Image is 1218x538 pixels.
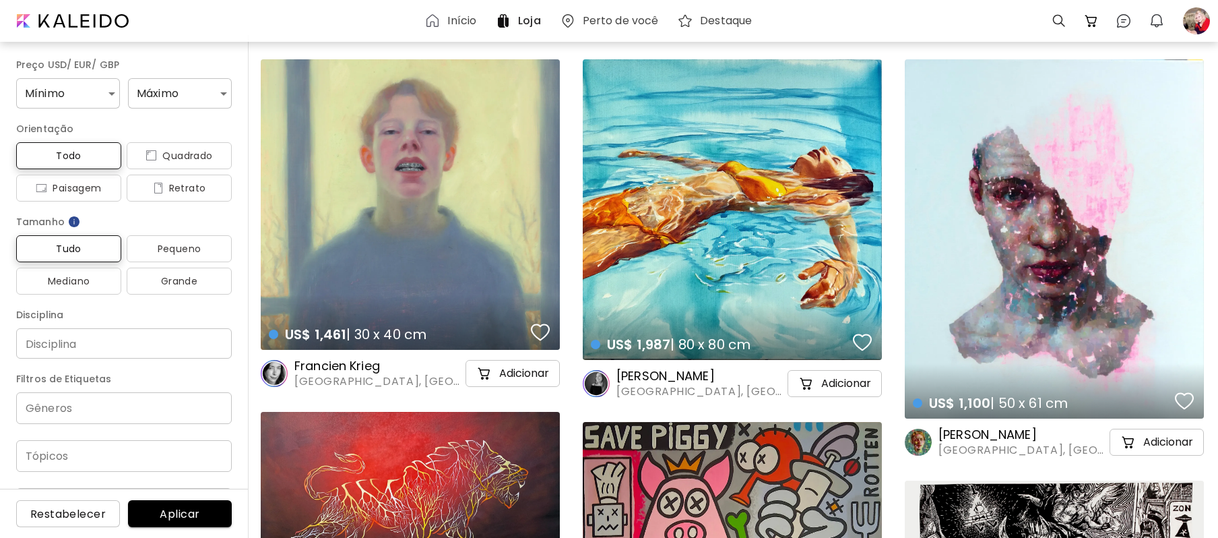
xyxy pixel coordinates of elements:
button: Tudo [16,235,121,262]
span: Restabelecer [27,507,109,521]
img: icon [36,183,47,193]
h5: Adicionar [1143,436,1193,449]
h6: Perto de você [583,16,659,26]
span: Paisagem [27,180,110,196]
h6: Orientação [16,121,232,137]
button: iconRetrato [127,175,232,202]
span: [GEOGRAPHIC_DATA], [GEOGRAPHIC_DATA] [938,443,1107,458]
h6: [PERSON_NAME] [938,427,1107,443]
button: cart-iconAdicionar [788,370,882,397]
span: Grande [137,273,221,289]
a: [PERSON_NAME][GEOGRAPHIC_DATA], [GEOGRAPHIC_DATA]cart-iconAdicionar [905,427,1204,458]
span: US$ 1,100 [929,394,990,413]
a: US$ 1,987| 80 x 80 cmfavoriteshttps://cdn.kaleido.art/CDN/Artwork/172750/Primary/medium.webp?upda... [583,59,882,360]
h6: [PERSON_NAME] [616,368,785,384]
img: cart [1083,13,1099,29]
a: Início [424,13,482,29]
span: Pequeno [137,241,221,257]
button: favorites [850,329,875,356]
div: Máximo [128,78,232,109]
img: icon [146,150,157,161]
a: US$ 1,100| 50 x 61 cmfavoriteshttps://cdn.kaleido.art/CDN/Artwork/169884/Primary/medium.webp?upda... [905,59,1204,419]
button: cart-iconAdicionar [466,360,560,387]
h6: Início [447,16,476,26]
img: info [67,215,81,229]
button: Restabelecer [16,500,120,527]
span: US$ 1,987 [607,335,670,354]
h6: Loja [518,16,540,26]
a: Francien Krieg[GEOGRAPHIC_DATA], [GEOGRAPHIC_DATA]cart-iconAdicionar [261,358,560,389]
a: Loja [495,13,546,29]
button: Todo [16,142,121,169]
button: Aplicar [128,500,232,527]
img: icon [153,183,164,193]
img: cart-icon [1120,434,1136,450]
button: iconPaisagem [16,175,121,202]
span: Retrato [137,180,221,196]
span: Aplicar [139,507,221,521]
button: bellIcon [1145,9,1168,32]
div: Mínimo [16,78,120,109]
button: Mediano [16,268,121,295]
span: Todo [27,148,110,164]
button: iconQuadrado [127,142,232,169]
a: Perto de você [560,13,664,29]
span: Mediano [27,273,110,289]
h6: Preço USD/ EUR/ GBP [16,57,232,73]
button: favorites [527,319,553,346]
h6: Tamanho [16,214,232,230]
span: Tudo [27,241,110,257]
button: cart-iconAdicionar [1110,429,1204,456]
h6: Destaque [700,16,752,26]
span: Quadrado [137,148,221,164]
span: [GEOGRAPHIC_DATA], [GEOGRAPHIC_DATA] [616,384,785,399]
a: [PERSON_NAME][GEOGRAPHIC_DATA], [GEOGRAPHIC_DATA]cart-iconAdicionar [583,368,882,399]
img: chatIcon [1116,13,1132,29]
img: cart-icon [798,376,814,392]
a: US$ 1,461| 30 x 40 cmfavoriteshttps://cdn.kaleido.art/CDN/Artwork/174395/Primary/medium.webp?upda... [261,59,560,350]
h4: | 50 x 61 cm [913,394,1171,412]
button: Pequeno [127,235,232,262]
h4: | 80 x 80 cm [591,336,849,353]
span: US$ 1,461 [285,325,346,344]
button: favorites [1172,388,1197,415]
h6: Disciplina [16,307,232,323]
a: Destaque [677,13,757,29]
span: [GEOGRAPHIC_DATA], [GEOGRAPHIC_DATA] [294,374,463,389]
h6: Filtros de Etiquetas [16,371,232,387]
h5: Adicionar [821,377,871,390]
img: bellIcon [1149,13,1165,29]
button: Grande [127,268,232,295]
h6: Francien Krieg [294,358,463,374]
img: cart-icon [476,365,492,382]
h5: Adicionar [499,367,549,380]
h4: | 30 x 40 cm [269,326,527,343]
